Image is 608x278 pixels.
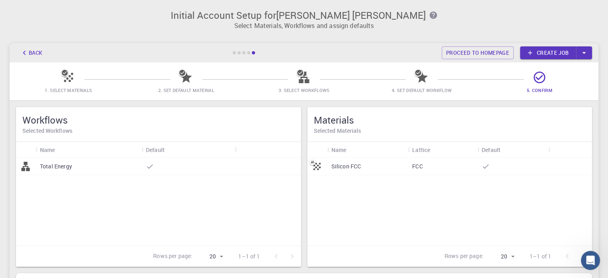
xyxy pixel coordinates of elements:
button: Sort [165,143,177,156]
div: Lattice [412,142,430,158]
h5: Materials [314,114,586,126]
h6: Selected Workflows [22,126,295,135]
div: Default [478,142,548,158]
div: Default [142,142,235,158]
button: Back [16,46,46,59]
span: 4. Set Default Workflow [392,87,452,93]
div: Name [36,142,142,158]
p: 1–1 of 1 [238,252,260,260]
p: 1–1 of 1 [530,252,551,260]
span: 2. Set Default Material [158,87,214,93]
h6: Selected Materials [314,126,586,135]
p: Total Energy [40,162,72,170]
span: 3. Select Workflows [278,87,329,93]
div: 20 [487,251,517,262]
iframe: Intercom live chat [581,251,600,270]
p: Silicon FCC [331,162,361,170]
button: Sort [55,143,68,156]
div: Name [40,142,55,158]
h5: Workflows [22,114,295,126]
div: Default [146,142,165,158]
a: Create job [520,46,576,59]
a: Proceed to homepage [442,46,514,59]
div: Name [331,142,347,158]
div: Icon [16,142,36,158]
button: Sort [346,143,359,156]
div: Icon [307,142,327,158]
h3: Initial Account Setup for [PERSON_NAME] [PERSON_NAME] [14,10,594,21]
span: Destek [16,6,41,13]
div: 20 [195,251,225,262]
p: Rows per page: [445,252,484,261]
div: Default [482,142,500,158]
span: 1. Select Materials [45,87,92,93]
div: Name [327,142,409,158]
div: Lattice [408,142,478,158]
span: 5. Confirm [527,87,552,93]
button: Sort [500,143,513,156]
p: Select Materials, Workflows and assign defaults [14,21,594,30]
p: FCC [412,162,423,170]
p: Rows per page: [153,252,192,261]
button: Sort [430,143,443,156]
